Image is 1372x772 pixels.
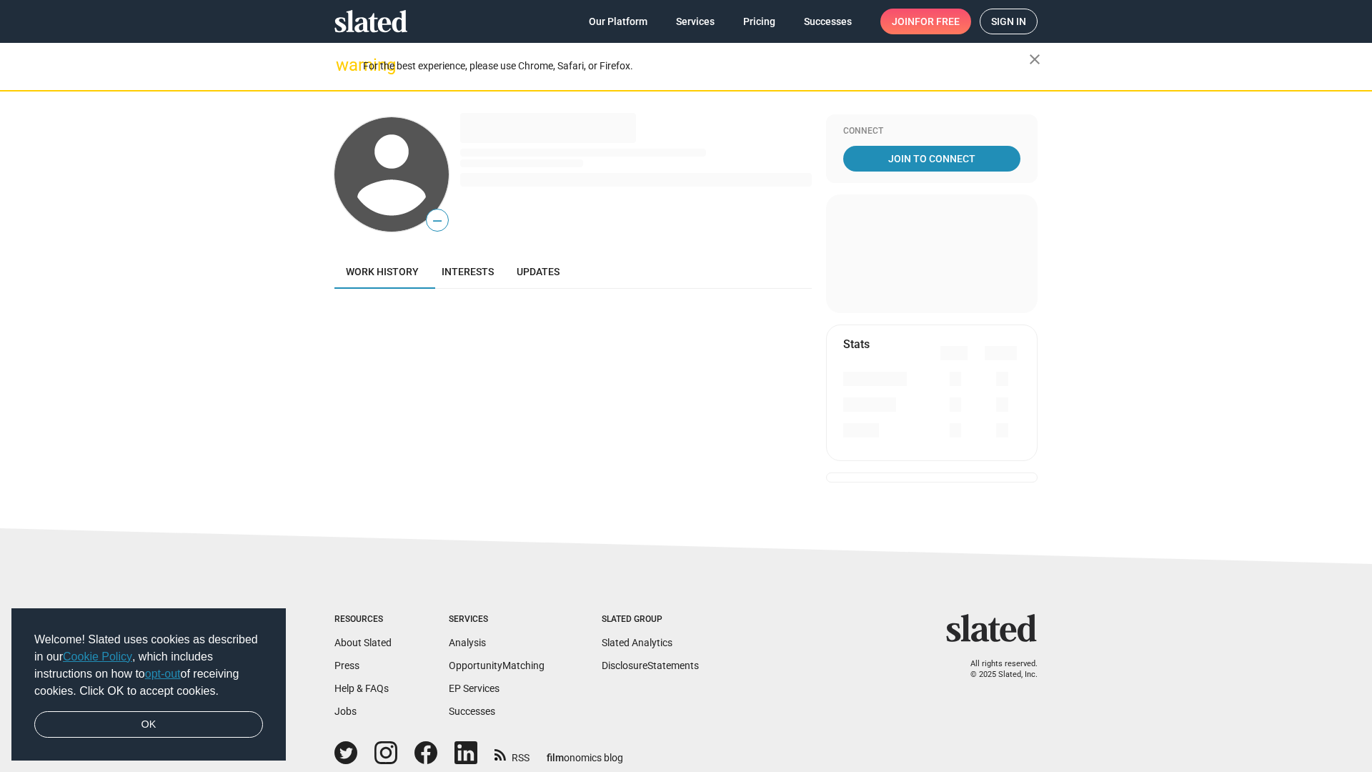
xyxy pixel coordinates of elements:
[547,740,623,765] a: filmonomics blog
[430,254,505,289] a: Interests
[505,254,571,289] a: Updates
[843,126,1020,137] div: Connect
[34,631,263,700] span: Welcome! Slated uses cookies as described in our , which includes instructions on how to of recei...
[589,9,647,34] span: Our Platform
[743,9,775,34] span: Pricing
[334,637,392,648] a: About Slated
[804,9,852,34] span: Successes
[334,683,389,694] a: Help & FAQs
[517,266,560,277] span: Updates
[363,56,1029,76] div: For the best experience, please use Chrome, Safari, or Firefox.
[334,660,359,671] a: Press
[843,337,870,352] mat-card-title: Stats
[494,743,530,765] a: RSS
[34,711,263,738] a: dismiss cookie message
[334,254,430,289] a: Work history
[449,683,499,694] a: EP Services
[846,146,1018,172] span: Join To Connect
[577,9,659,34] a: Our Platform
[449,660,545,671] a: OpportunityMatching
[602,614,699,625] div: Slated Group
[449,637,486,648] a: Analysis
[991,9,1026,34] span: Sign in
[449,614,545,625] div: Services
[334,706,357,717] a: Jobs
[442,266,494,277] span: Interests
[602,660,699,671] a: DisclosureStatements
[449,706,495,717] a: Successes
[1026,51,1043,68] mat-icon: close
[955,659,1038,680] p: All rights reserved. © 2025 Slated, Inc.
[602,637,672,648] a: Slated Analytics
[11,608,286,761] div: cookieconsent
[336,56,353,74] mat-icon: warning
[665,9,726,34] a: Services
[547,752,564,763] span: film
[427,212,448,230] span: —
[346,266,419,277] span: Work history
[732,9,787,34] a: Pricing
[843,146,1020,172] a: Join To Connect
[980,9,1038,34] a: Sign in
[145,668,181,680] a: opt-out
[792,9,863,34] a: Successes
[63,650,132,663] a: Cookie Policy
[915,9,960,34] span: for free
[334,614,392,625] div: Resources
[892,9,960,34] span: Join
[676,9,715,34] span: Services
[880,9,971,34] a: Joinfor free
